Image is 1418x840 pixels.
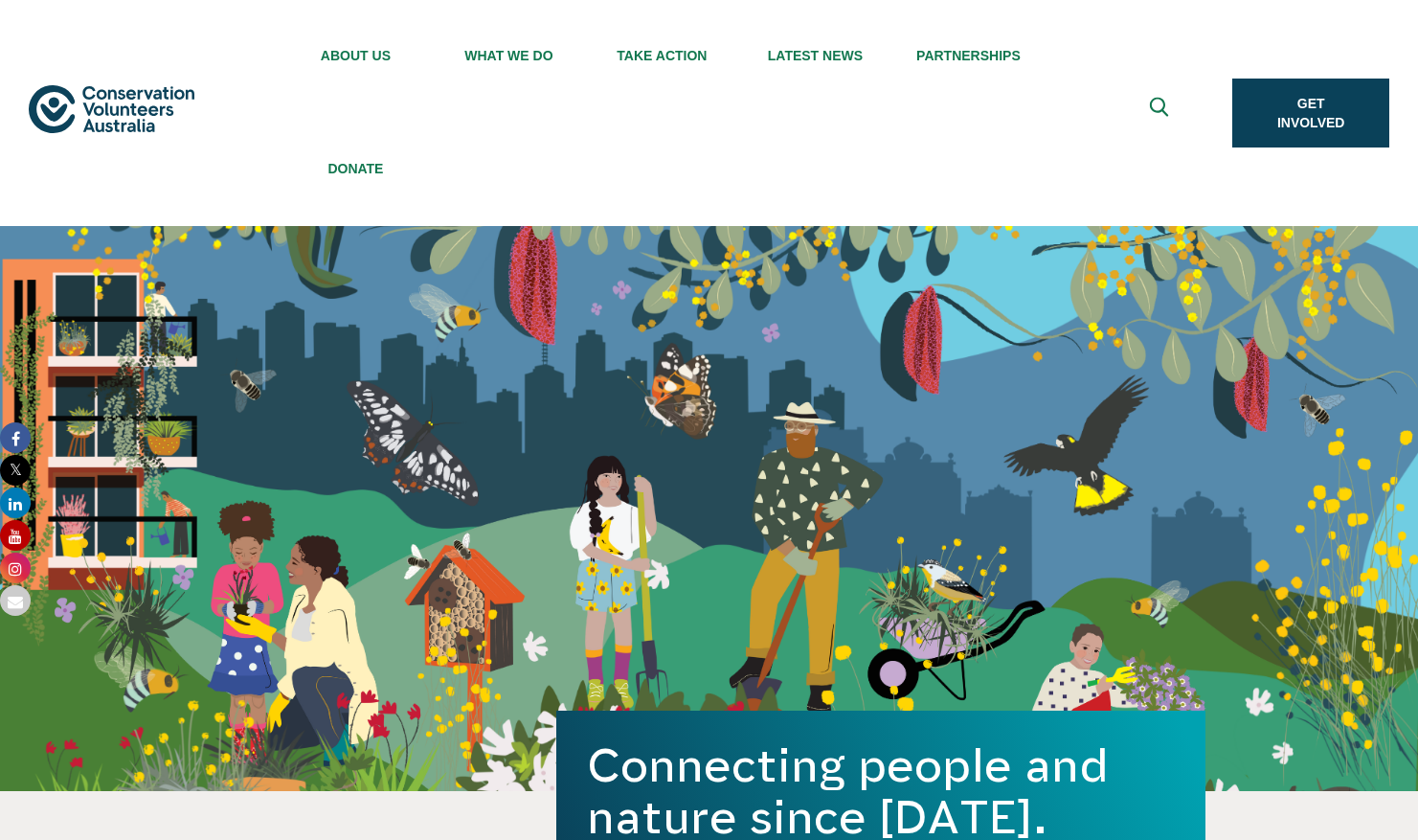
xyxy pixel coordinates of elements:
span: Donate [279,161,432,176]
span: About Us [279,48,432,63]
span: Latest News [738,48,891,63]
img: logo.svg [29,85,194,134]
a: Get Involved [1232,79,1389,148]
span: Take Action [585,48,738,63]
span: Expand search box [1150,98,1174,129]
button: Expand search box Close search box [1138,90,1184,136]
span: What We Do [432,48,585,63]
span: Partnerships [891,48,1045,63]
